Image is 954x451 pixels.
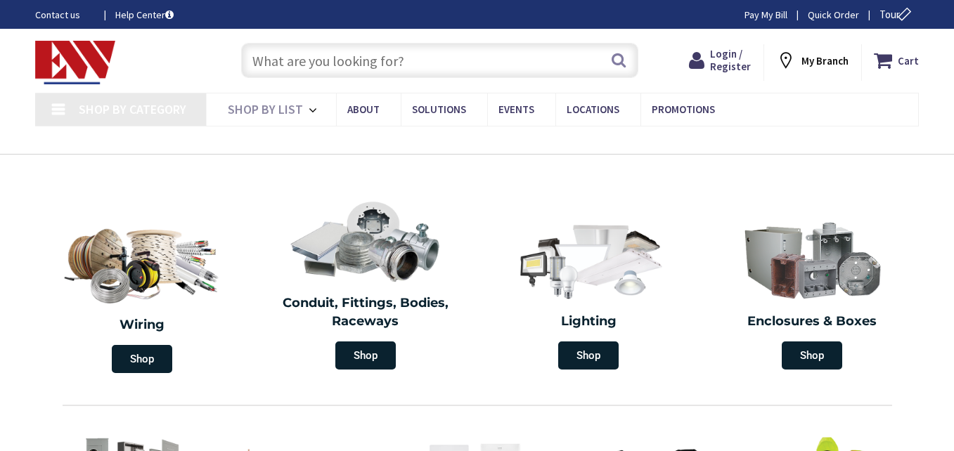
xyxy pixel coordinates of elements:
span: About [347,103,380,116]
span: Events [498,103,534,116]
span: Shop [112,345,172,373]
a: Cart [874,48,919,73]
h2: Conduit, Fittings, Bodies, Raceways [264,294,467,330]
img: Electrical Wholesalers, Inc. [35,41,115,84]
a: Enclosures & Boxes Shop [704,211,920,377]
input: What are you looking for? [241,43,638,78]
a: Conduit, Fittings, Bodies, Raceways Shop [257,193,474,377]
span: Shop By Category [79,101,186,117]
span: Shop [782,341,842,370]
h2: Wiring [38,316,247,334]
div: My Branch [776,48,849,73]
a: Quick Order [808,8,859,22]
h2: Lighting [488,313,690,331]
span: Promotions [652,103,715,116]
strong: My Branch [801,54,849,67]
a: Lighting Shop [481,211,697,377]
strong: Cart [898,48,919,73]
span: Shop [335,341,396,370]
span: Locations [567,103,619,116]
span: Solutions [412,103,466,116]
span: Shop [558,341,619,370]
a: Login / Register [689,48,751,73]
a: Pay My Bill [744,8,787,22]
a: Contact us [35,8,93,22]
span: Tour [879,8,915,21]
span: Shop By List [228,101,303,117]
h2: Enclosures & Boxes [711,313,913,331]
a: Help Center [115,8,174,22]
a: Wiring Shop [31,211,254,380]
span: Login / Register [710,47,751,73]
